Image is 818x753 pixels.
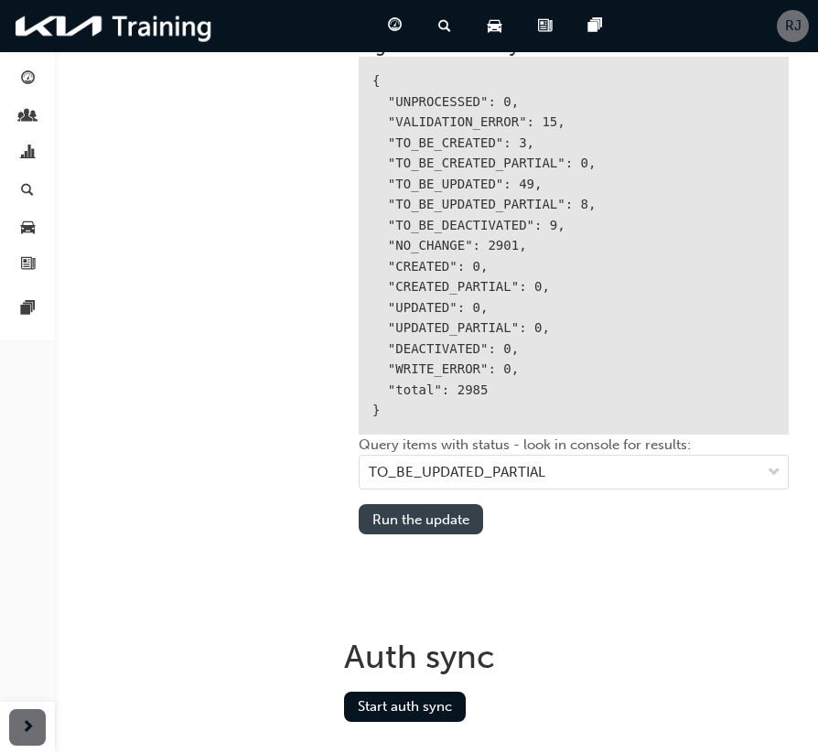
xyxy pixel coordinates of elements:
div: TO_BE_UPDATED_PARTIAL [369,462,545,483]
span: news-icon [21,257,35,274]
div: Query items with status - look in console for results: [359,435,789,505]
a: car-icon [473,7,523,45]
span: people-icon [21,109,35,125]
a: news-icon [523,7,574,45]
a: guage-icon [373,7,424,45]
a: pages-icon [574,7,624,45]
span: news-icon [538,15,552,38]
span: car-icon [21,220,35,236]
span: pages-icon [21,301,35,317]
span: guage-icon [388,15,402,38]
span: search-icon [21,183,34,199]
span: RJ [785,16,802,37]
div: { "UNPROCESSED": 0, "VALIDATION_ERROR": 15, "TO_BE_CREATED": 3, "TO_BE_CREATED_PARTIAL": 0, "TO_B... [359,57,789,435]
a: search-icon [424,7,473,45]
h1: Auth sync [344,637,803,677]
span: guage-icon [21,71,35,88]
span: down-icon [768,461,780,485]
span: pages-icon [588,15,602,38]
span: car-icon [488,15,501,38]
span: next-icon [21,716,35,739]
span: search-icon [438,15,451,38]
button: RJ [777,10,809,42]
img: kia-training [9,7,220,45]
button: Run the update [359,504,483,534]
button: Start auth sync [344,692,466,722]
span: chart-icon [21,145,35,162]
